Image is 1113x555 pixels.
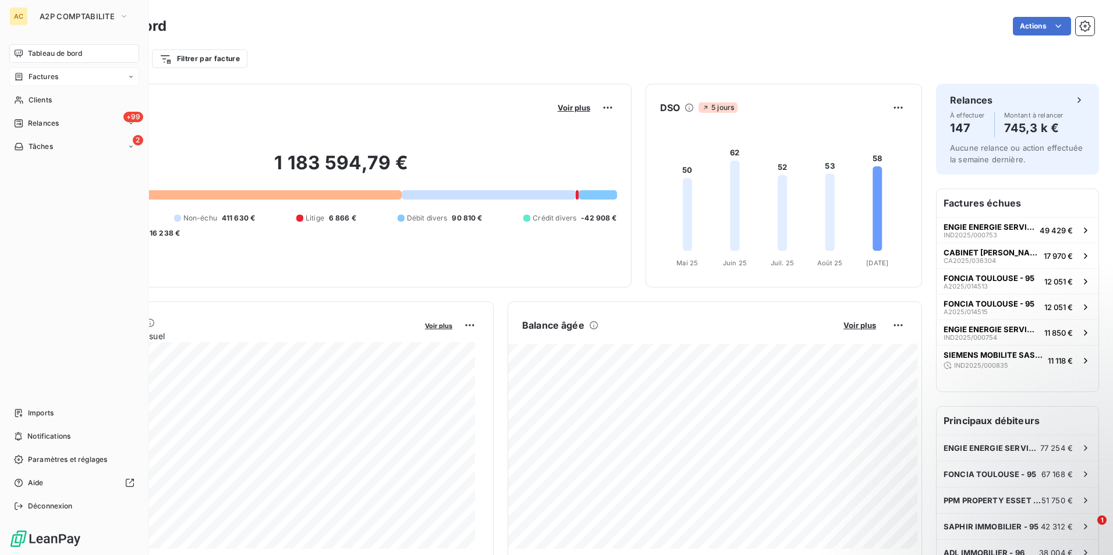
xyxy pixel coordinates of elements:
[28,501,73,511] span: Déconnexion
[937,407,1098,435] h6: Principaux débiteurs
[944,248,1039,257] span: CABINET [PERSON_NAME] - 95
[522,318,584,332] h6: Balance âgée
[9,7,28,26] div: AC
[1044,251,1073,261] span: 17 970 €
[944,325,1040,334] span: ENGIE ENERGIE SERVICES - 96
[222,213,255,223] span: 411 630 €
[771,259,794,267] tspan: Juil. 25
[558,103,590,112] span: Voir plus
[29,95,52,105] span: Clients
[1073,515,1101,543] iframe: Intercom live chat
[28,408,54,418] span: Imports
[950,93,993,107] h6: Relances
[1004,119,1064,137] h4: 745,3 k €
[840,320,880,330] button: Voir plus
[146,228,180,239] span: -16 238 €
[133,135,143,145] span: 2
[880,442,1113,524] iframe: Intercom notifications message
[944,222,1035,232] span: ENGIE ENERGIE SERVICES - 96
[1044,328,1073,337] span: 11 850 €
[954,362,1008,369] span: IND2025/000835
[40,12,115,21] span: A2P COMPTABILITE
[306,213,324,223] span: Litige
[817,259,842,267] tspan: Août 25
[1041,522,1073,531] span: 42 312 €
[29,72,58,82] span: Factures
[944,350,1043,360] span: SIEMENS MOBILITE SAS - 96
[950,112,985,119] span: À effectuer
[425,322,452,330] span: Voir plus
[28,48,82,59] span: Tableau de bord
[944,334,997,341] span: IND2025/000754
[660,101,680,115] h6: DSO
[866,259,888,267] tspan: [DATE]
[944,283,988,290] span: A2025/014513
[329,213,356,223] span: 6 866 €
[699,102,738,113] span: 5 jours
[1048,356,1073,365] span: 11 118 €
[533,213,576,223] span: Crédit divers
[66,330,417,342] span: Chiffre d'affaires mensuel
[937,268,1098,294] button: FONCIA TOULOUSE - 95A2025/01451312 051 €
[183,213,217,223] span: Non-échu
[1044,303,1073,312] span: 12 051 €
[950,143,1083,164] span: Aucune relance ou action effectuée la semaine dernière.
[937,345,1098,375] button: SIEMENS MOBILITE SAS - 96IND2025/00083511 118 €
[944,299,1034,308] span: FONCIA TOULOUSE - 95
[1004,112,1064,119] span: Montant à relancer
[421,320,456,330] button: Voir plus
[28,454,107,465] span: Paramètres et réglages
[937,243,1098,268] button: CABINET [PERSON_NAME] - 95CA2025/03630417 970 €
[29,141,53,152] span: Tâches
[937,294,1098,319] button: FONCIA TOULOUSE - 95A2025/01451512 051 €
[152,49,247,68] button: Filtrer par facture
[944,308,988,315] span: A2025/014515
[66,151,617,186] h2: 1 183 594,79 €
[937,189,1098,217] h6: Factures échues
[9,474,139,492] a: Aide
[452,213,482,223] span: 90 810 €
[950,119,985,137] h4: 147
[1040,226,1073,235] span: 49 429 €
[937,319,1098,345] button: ENGIE ENERGIE SERVICES - 96IND2025/00075411 850 €
[937,217,1098,243] button: ENGIE ENERGIE SERVICES - 96IND2025/00075349 429 €
[27,431,70,442] span: Notifications
[944,257,996,264] span: CA2025/036304
[676,259,698,267] tspan: Mai 25
[28,478,44,488] span: Aide
[581,213,616,223] span: -42 908 €
[9,529,81,548] img: Logo LeanPay
[944,273,1034,283] span: FONCIA TOULOUSE - 95
[944,522,1038,531] span: SAPHIR IMMOBILIER - 95
[123,112,143,122] span: +99
[843,321,876,330] span: Voir plus
[554,102,594,113] button: Voir plus
[407,213,448,223] span: Débit divers
[1013,17,1071,35] button: Actions
[1044,277,1073,286] span: 12 051 €
[1097,515,1107,525] span: 1
[944,232,997,239] span: IND2025/000753
[28,118,59,129] span: Relances
[723,259,747,267] tspan: Juin 25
